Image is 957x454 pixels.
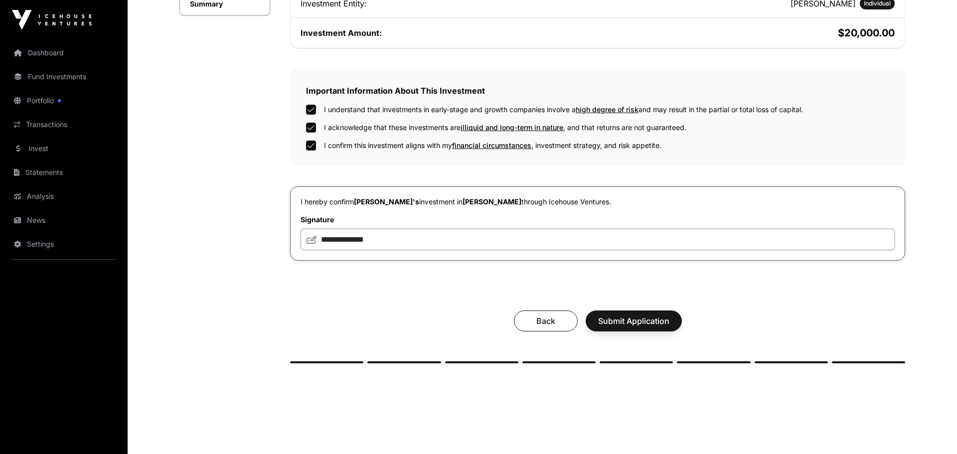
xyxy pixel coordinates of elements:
p: I hereby confirm investment in through Icehouse Ventures. [301,197,895,207]
img: Icehouse Ventures Logo [12,10,92,30]
label: I understand that investments in early-stage and growth companies involve a and may result in the... [324,105,803,115]
a: News [8,209,120,231]
span: financial circumstances [452,141,531,150]
span: illiquid and long-term in nature [461,123,563,132]
label: Signature [301,215,895,225]
span: Back [526,315,565,327]
button: Submit Application [586,310,682,331]
a: Portfolio [8,90,120,112]
h2: Important Information About This Investment [306,85,889,97]
span: Submit Application [598,315,669,327]
a: Analysis [8,185,120,207]
label: I confirm this investment aligns with my , investment strategy, and risk appetite. [324,141,661,151]
a: Invest [8,138,120,159]
span: [PERSON_NAME]'s [354,197,419,206]
h2: $20,000.00 [600,26,895,40]
span: high degree of risk [576,105,638,114]
span: Investment Amount: [301,28,382,38]
a: Transactions [8,114,120,136]
label: I acknowledge that these investments are , and that returns are not guaranteed. [324,123,686,133]
a: Statements [8,161,120,183]
a: Fund Investments [8,66,120,88]
a: Dashboard [8,42,120,64]
a: Settings [8,233,120,255]
span: [PERSON_NAME] [463,197,521,206]
button: Back [514,310,578,331]
iframe: Chat Widget [907,406,957,454]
